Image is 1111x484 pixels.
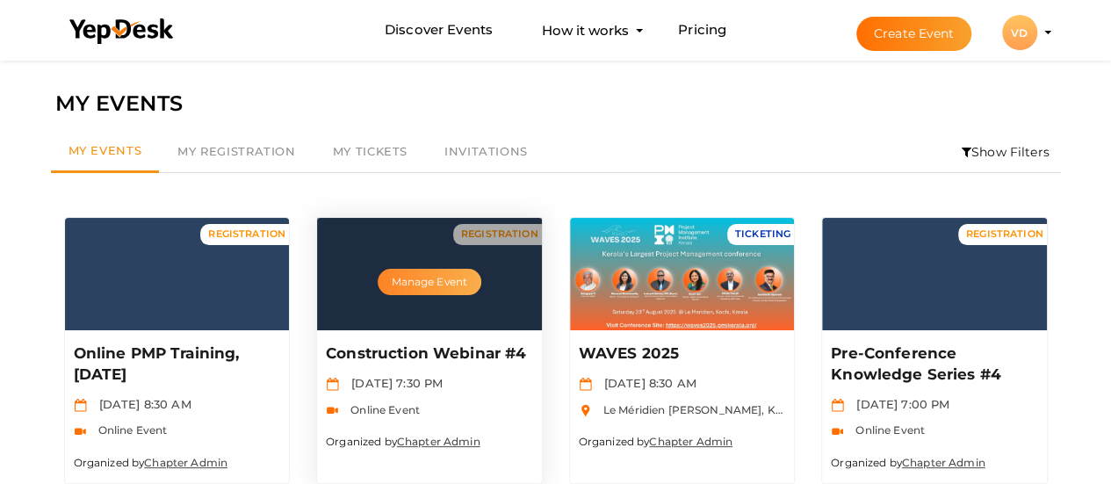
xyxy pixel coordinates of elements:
[831,343,1034,386] p: Pre-Conference Knowledge Series #4
[343,376,443,390] span: [DATE] 7:30 PM
[326,378,339,391] img: calendar.svg
[579,378,592,391] img: calendar.svg
[537,14,634,47] button: How it works
[342,403,420,416] span: Online Event
[847,423,925,437] span: Online Event
[856,17,972,51] button: Create Event
[314,132,426,172] a: My Tickets
[902,456,985,469] a: Chapter Admin
[678,14,726,47] a: Pricing
[74,399,87,412] img: calendar.svg
[90,397,191,411] span: [DATE] 8:30 AM
[579,404,592,417] img: location.svg
[1002,15,1037,50] div: VD
[90,423,168,437] span: Online Event
[159,132,314,172] a: My Registration
[378,269,481,295] button: Manage Event
[69,143,142,157] span: My Events
[333,144,408,158] span: My Tickets
[1002,26,1037,40] profile-pic: VD
[74,456,228,469] small: Organized by
[426,132,546,172] a: Invitations
[579,343,782,365] p: WAVES 2025
[831,456,985,469] small: Organized by
[831,425,844,438] img: video-icon.svg
[326,435,480,448] small: Organized by
[649,435,732,448] a: Chapter Admin
[444,144,528,158] span: Invitations
[950,132,1061,172] li: Show Filters
[579,435,733,448] small: Organized by
[326,404,339,417] img: video-icon.svg
[144,456,227,469] a: Chapter Admin
[74,343,277,386] p: Online PMP Training, [DATE]
[55,87,1057,120] div: MY EVENTS
[997,14,1042,51] button: VD
[848,397,949,411] span: [DATE] 7:00 PM
[177,144,295,158] span: My Registration
[831,399,844,412] img: calendar.svg
[595,376,696,390] span: [DATE] 8:30 AM
[397,435,480,448] a: Chapter Admin
[326,343,529,365] p: Construction Webinar #4
[74,425,87,438] img: video-icon.svg
[51,132,160,173] a: My Events
[385,14,493,47] a: Discover Events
